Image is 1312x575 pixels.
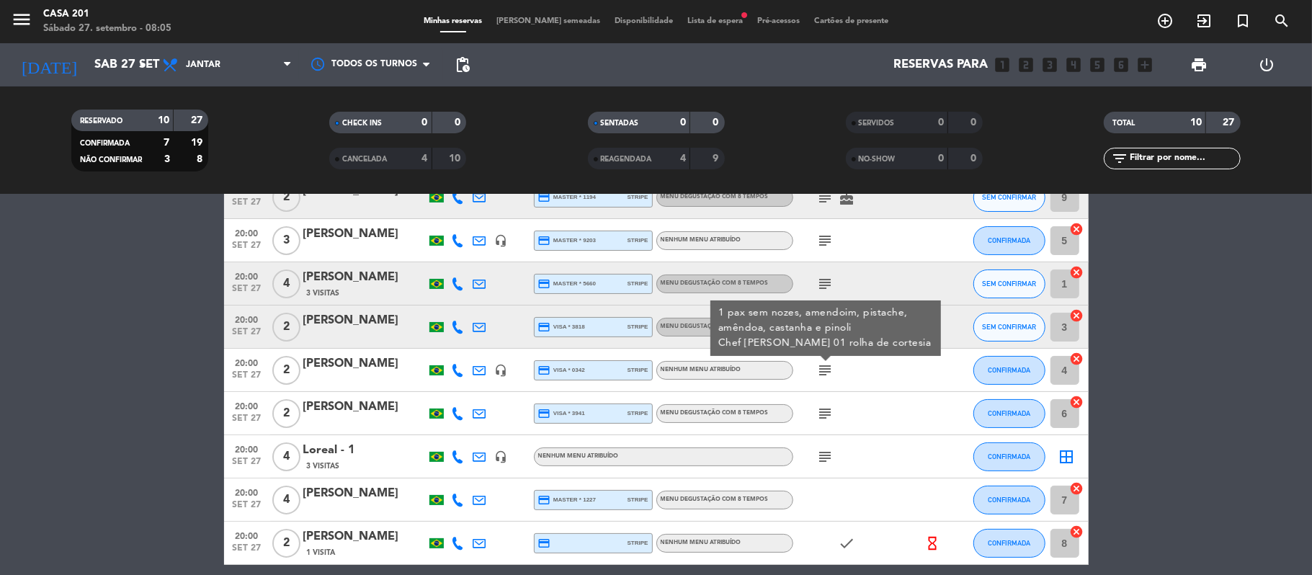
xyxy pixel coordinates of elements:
strong: 0 [970,117,979,128]
i: cancel [1070,395,1084,409]
span: 4 [272,486,300,514]
span: Reserva especial [1223,9,1262,33]
i: subject [817,448,834,465]
span: master * 1227 [538,494,597,507]
button: CONFIRMADA [973,442,1045,471]
strong: 0 [938,117,944,128]
i: credit_card [538,407,551,420]
span: Nenhum menu atribuído [538,453,619,459]
i: subject [817,362,834,379]
span: CONFIRMADA [988,539,1030,547]
span: stripe [628,236,648,245]
i: power_settings_new [1259,56,1276,73]
i: cancel [1070,265,1084,280]
span: RESERVAR MESA [1146,9,1184,33]
div: [PERSON_NAME] [303,527,426,546]
span: Nenhum menu atribuído [661,367,741,373]
i: headset_mic [495,364,508,377]
span: SEM CONFIRMAR [982,323,1036,331]
i: turned_in_not [1234,12,1251,30]
span: CONFIRMADA [988,366,1030,374]
i: border_all [1058,448,1076,465]
i: add_circle_outline [1156,12,1174,30]
span: Menu degustação com 8 tempos [661,496,769,502]
span: 1 Visita [307,547,336,558]
span: Reservas para [894,58,989,72]
span: Menu degustação com 8 tempos [661,280,769,286]
i: cancel [1070,525,1084,539]
span: 2 [272,313,300,342]
span: Cartões de presente [807,17,896,25]
i: add_box [1136,55,1155,74]
strong: 10 [158,115,169,125]
i: [DATE] [11,49,87,81]
span: print [1190,56,1208,73]
strong: 4 [422,153,428,164]
button: CONFIRMADA [973,399,1045,428]
i: credit_card [538,277,551,290]
span: stripe [628,322,648,331]
i: hourglass_empty [924,535,940,551]
strong: 19 [191,138,205,148]
span: stripe [628,365,648,375]
i: headset_mic [495,450,508,463]
span: [PERSON_NAME] semeadas [489,17,607,25]
span: CHECK INS [342,120,382,127]
span: CONFIRMADA [80,140,130,147]
i: arrow_drop_down [134,56,151,73]
span: master * 1194 [538,191,597,204]
span: Menu degustação com 8 tempos [661,324,769,329]
span: SERVIDOS [859,120,895,127]
button: CONFIRMADA [973,356,1045,385]
span: CONFIRMADA [988,453,1030,460]
button: SEM CONFIRMAR [973,313,1045,342]
i: exit_to_app [1195,12,1213,30]
i: credit_card [538,191,551,204]
i: subject [817,189,834,206]
span: master * 5660 [538,277,597,290]
div: [PERSON_NAME] [303,398,426,416]
span: Nenhum menu atribuído [661,237,741,243]
i: looks_6 [1112,55,1131,74]
i: cancel [1070,308,1084,323]
div: [PERSON_NAME] [303,268,426,287]
span: 4 [272,269,300,298]
div: Casa 201 [43,7,171,22]
span: 3 [272,226,300,255]
button: SEM CONFIRMAR [973,183,1045,212]
span: 3 Visitas [307,460,340,472]
strong: 0 [680,117,686,128]
div: 1 pax sem nozes, amendoim, pistache, amêndoa, castanha e pinoli Chef [PERSON_NAME] 01 rolha de co... [718,306,933,351]
div: LOG OUT [1233,43,1301,86]
button: CONFIRMADA [973,486,1045,514]
span: visa * 3941 [538,407,585,420]
span: 4 [272,442,300,471]
span: CONFIRMADA [988,409,1030,417]
span: 2 [272,399,300,428]
span: 20:00 [229,224,265,241]
span: SEM CONFIRMAR [982,280,1036,287]
i: subject [817,405,834,422]
span: 3 Visitas [307,287,340,299]
i: credit_card [538,537,551,550]
span: SEM CONFIRMAR [982,193,1036,201]
i: looks_one [994,55,1012,74]
span: Disponibilidade [607,17,680,25]
strong: 0 [713,117,721,128]
span: SENTADAS [601,120,639,127]
span: set 27 [229,457,265,473]
strong: 27 [191,115,205,125]
i: credit_card [538,364,551,377]
span: fiber_manual_record [740,11,749,19]
strong: 0 [422,117,428,128]
span: TOTAL [1112,120,1135,127]
div: [PERSON_NAME] [303,355,426,373]
button: CONFIRMADA [973,226,1045,255]
span: set 27 [229,284,265,300]
i: subject [817,232,834,249]
button: menu [11,9,32,35]
div: Loreal - 1 [303,441,426,460]
span: set 27 [229,241,265,257]
span: visa * 0342 [538,364,585,377]
div: [PERSON_NAME] [303,225,426,244]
